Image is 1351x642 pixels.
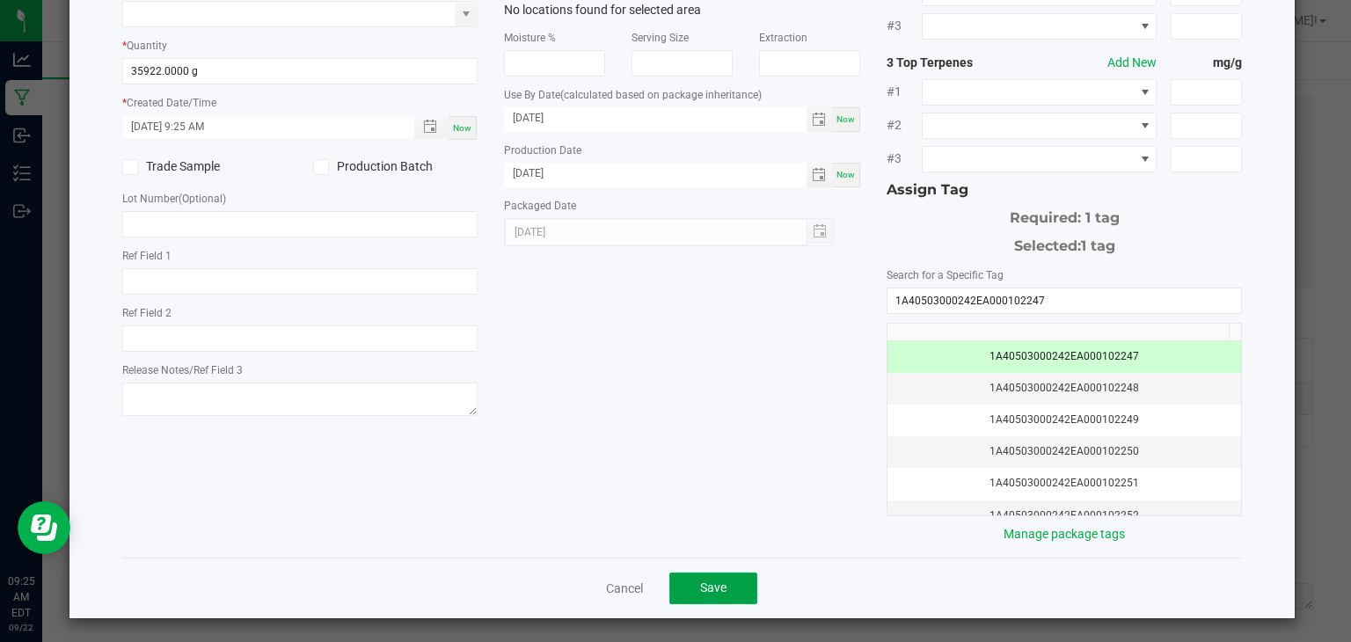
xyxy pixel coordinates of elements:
span: No locations found for selected area [504,3,701,17]
label: Extraction [759,30,807,46]
input: Date [504,163,807,185]
div: 1A40503000242EA000102250 [898,443,1231,460]
div: Required: 1 tag [887,201,1243,229]
div: 1A40503000242EA000102249 [898,412,1231,428]
label: Production Batch [313,157,478,176]
span: #3 [887,17,922,35]
label: Created Date/Time [127,95,216,111]
div: 1A40503000242EA000102248 [898,380,1231,397]
span: NO DATA FOUND [922,146,1157,172]
span: Save [700,580,727,595]
label: Production Date [504,142,581,158]
div: 1A40503000242EA000102252 [898,507,1231,524]
div: 1A40503000242EA000102251 [898,475,1231,492]
button: Add New [1107,54,1157,72]
span: NO DATA FOUND [922,79,1157,106]
a: Manage package tags [1004,527,1125,541]
span: Toggle calendar [807,107,832,132]
iframe: Resource center [18,501,70,554]
span: Toggle calendar [807,163,832,187]
label: Ref Field 1 [122,248,172,264]
label: Serving Size [632,30,689,46]
label: Trade Sample [122,157,287,176]
span: (calculated based on package inheritance) [560,89,762,101]
span: NO DATA FOUND [922,113,1157,139]
label: Quantity [127,38,167,54]
span: Now [453,123,471,133]
input: Created Datetime [123,116,397,138]
span: #3 [887,150,922,168]
label: Use By Date [504,87,762,103]
input: Date [504,107,807,129]
span: NO DATA FOUND [922,13,1157,40]
label: Moisture % [504,30,556,46]
label: Ref Field 2 [122,305,172,321]
span: Now [836,114,855,124]
a: Cancel [606,580,643,597]
strong: mg/g [1171,54,1242,72]
span: Now [836,170,855,179]
span: #2 [887,116,922,135]
label: Lot Number [122,191,226,207]
div: Selected: [887,229,1243,257]
strong: 3 Top Terpenes [887,54,1029,72]
label: Release Notes/Ref Field 3 [122,362,243,378]
label: Packaged Date [504,198,576,214]
div: Assign Tag [887,179,1243,201]
label: Search for a Specific Tag [887,267,1004,283]
div: 1A40503000242EA000102247 [898,348,1231,365]
span: (Optional) [179,193,226,205]
span: Toggle popup [414,116,449,138]
button: Save [669,573,757,604]
span: #1 [887,83,922,101]
span: 1 tag [1081,237,1115,254]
